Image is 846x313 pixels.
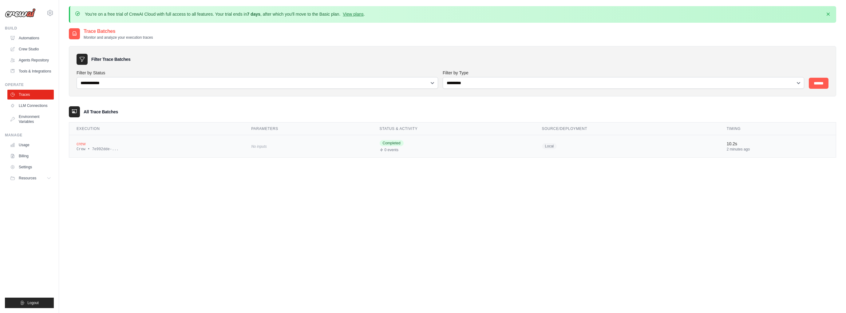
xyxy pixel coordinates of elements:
[372,123,535,135] th: Status & Activity
[443,70,804,76] label: Filter by Type
[77,70,438,76] label: Filter by Status
[85,11,365,17] p: You're on a free trial of CrewAI Cloud with full access to all features. Your trial ends in , aft...
[77,147,236,152] div: Crew • 7e992dde-...
[251,142,365,150] div: No inputs
[535,123,719,135] th: Source/Deployment
[542,143,557,149] span: Local
[247,12,260,17] strong: 7 days
[5,26,54,31] div: Build
[727,147,828,152] div: 2 minutes ago
[5,8,36,18] img: Logo
[7,44,54,54] a: Crew Studio
[84,28,153,35] h2: Trace Batches
[5,82,54,87] div: Operate
[385,147,398,152] span: 0 events
[7,112,54,127] a: Environment Variables
[69,123,244,135] th: Execution
[91,56,130,62] h3: Filter Trace Batches
[727,141,828,147] div: 10.2s
[7,140,54,150] a: Usage
[251,144,267,149] span: No inputs
[343,12,363,17] a: View plans
[7,173,54,183] button: Resources
[244,123,372,135] th: Parameters
[7,151,54,161] a: Billing
[719,123,836,135] th: Timing
[69,135,836,157] tr: View details for crew execution
[7,90,54,100] a: Traces
[7,66,54,76] a: Tools & Integrations
[7,162,54,172] a: Settings
[7,55,54,65] a: Agents Repository
[7,33,54,43] a: Automations
[77,141,236,147] div: crew
[5,133,54,138] div: Manage
[7,101,54,111] a: LLM Connections
[5,298,54,308] button: Logout
[84,109,118,115] h3: All Trace Batches
[19,176,36,181] span: Resources
[380,140,404,146] span: Completed
[27,300,39,305] span: Logout
[84,35,153,40] p: Monitor and analyze your execution traces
